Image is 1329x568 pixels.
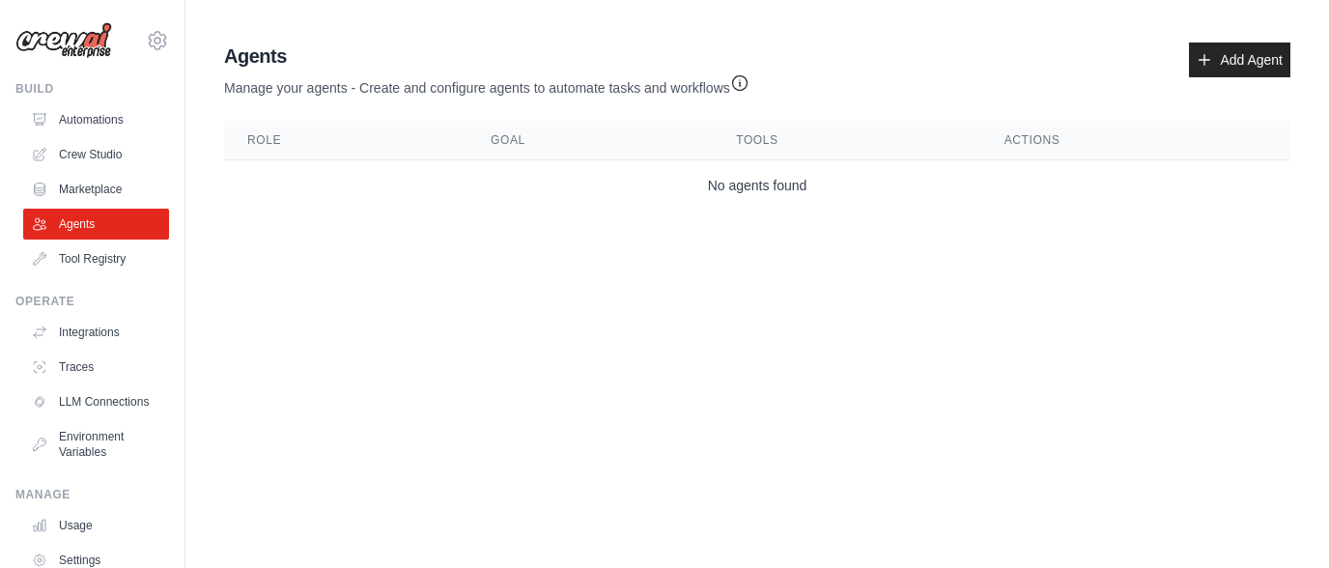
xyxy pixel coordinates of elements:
a: Add Agent [1189,43,1290,77]
p: Manage your agents - Create and configure agents to automate tasks and workflows [224,70,749,98]
h2: Agents [224,43,749,70]
th: Tools [713,121,981,160]
a: Traces [23,352,169,383]
a: Integrations [23,317,169,348]
div: Manage [15,487,169,502]
a: Crew Studio [23,139,169,170]
th: Goal [467,121,713,160]
img: Logo [15,22,112,59]
th: Actions [981,121,1290,160]
a: Agents [23,209,169,240]
a: Usage [23,510,169,541]
a: Environment Variables [23,421,169,468]
td: No agents found [224,160,1290,212]
a: Tool Registry [23,243,169,274]
div: Build [15,81,169,97]
a: Automations [23,104,169,135]
th: Role [224,121,467,160]
a: LLM Connections [23,386,169,417]
a: Marketplace [23,174,169,205]
div: Operate [15,294,169,309]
